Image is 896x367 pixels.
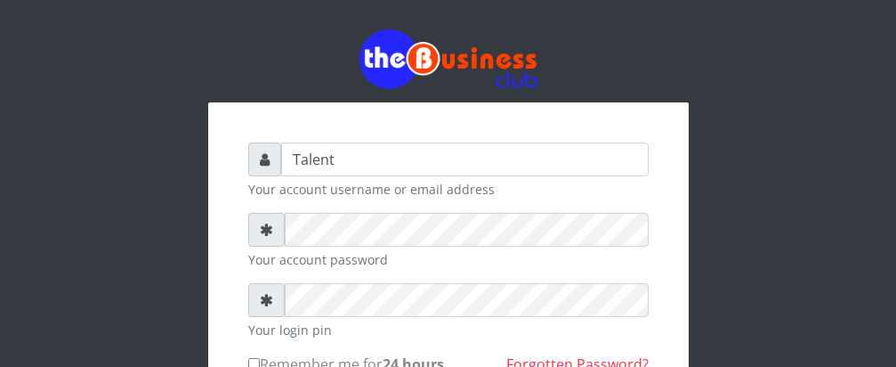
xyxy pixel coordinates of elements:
small: Your login pin [248,321,649,339]
input: Username or email address [281,143,649,176]
small: Your account password [248,250,649,269]
small: Your account username or email address [248,180,649,199]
